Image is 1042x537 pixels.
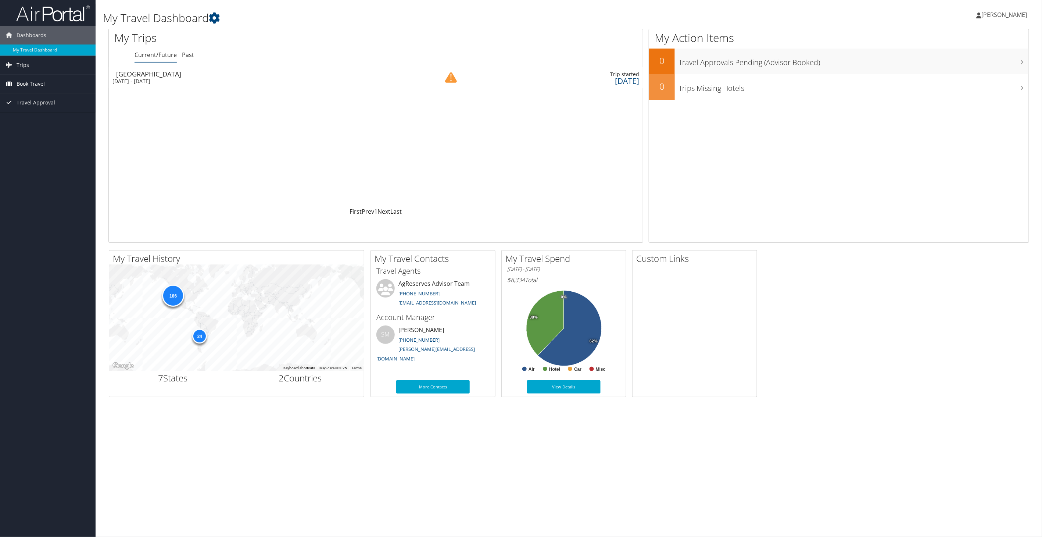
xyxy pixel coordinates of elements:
tspan: 62% [590,339,598,344]
h2: Custom Links [636,252,757,265]
h1: My Trips [114,30,415,46]
a: Next [377,207,390,216]
span: 7 [158,372,163,384]
li: [PERSON_NAME] [373,326,493,365]
a: View Details [527,380,601,394]
h3: Travel Approvals Pending (Advisor Booked) [678,54,1029,68]
h3: Trips Missing Hotels [678,79,1029,93]
a: Open this area in Google Maps (opens a new window) [111,361,135,371]
div: SM [376,326,395,344]
span: 2 [279,372,284,384]
img: Google [111,361,135,371]
a: 1 [374,207,377,216]
a: Last [390,207,402,216]
span: Travel Approval [17,93,55,112]
a: More Contacts [396,380,470,394]
h6: Total [507,276,620,284]
a: [EMAIL_ADDRESS][DOMAIN_NAME] [398,299,476,306]
a: [PHONE_NUMBER] [398,337,440,343]
h2: Countries [242,372,359,384]
img: alert-flat-solid-caution.png [445,72,457,83]
a: 0Trips Missing Hotels [649,74,1029,100]
li: AgReserves Advisor Team [373,279,493,309]
a: First [350,207,362,216]
h1: My Action Items [649,30,1029,46]
h3: Account Manager [376,312,490,323]
div: [DATE] [499,78,639,84]
img: airportal-logo.png [16,5,90,22]
div: [GEOGRAPHIC_DATA] [116,71,409,77]
h1: My Travel Dashboard [103,10,724,26]
div: 186 [162,285,184,307]
span: Dashboards [17,26,46,45]
text: Air [529,367,535,372]
h3: Travel Agents [376,266,490,276]
h2: My Travel Spend [505,252,626,265]
span: [PERSON_NAME] [982,11,1027,19]
a: 0Travel Approvals Pending (Advisor Booked) [649,49,1029,74]
h2: 0 [649,54,675,67]
h6: [DATE] - [DATE] [507,266,620,273]
a: [PHONE_NUMBER] [398,290,440,297]
span: $8,334 [507,276,525,284]
div: Trip started [499,71,639,78]
div: [DATE] - [DATE] [112,78,405,85]
a: Prev [362,207,374,216]
text: Misc [596,367,606,372]
tspan: 0% [561,295,567,299]
span: Book Travel [17,75,45,93]
div: 24 [192,329,207,344]
h2: My Travel Contacts [375,252,495,265]
h2: States [115,372,231,384]
text: Car [574,367,581,372]
a: Past [182,51,194,59]
button: Keyboard shortcuts [283,366,315,371]
a: Terms (opens in new tab) [351,366,362,370]
a: [PERSON_NAME] [977,4,1035,26]
h2: 0 [649,80,675,93]
span: Map data ©2025 [319,366,347,370]
tspan: 38% [530,315,538,320]
a: [PERSON_NAME][EMAIL_ADDRESS][DOMAIN_NAME] [376,346,475,362]
text: Hotel [549,367,560,372]
h2: My Travel History [113,252,364,265]
a: Current/Future [135,51,177,59]
span: Trips [17,56,29,74]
